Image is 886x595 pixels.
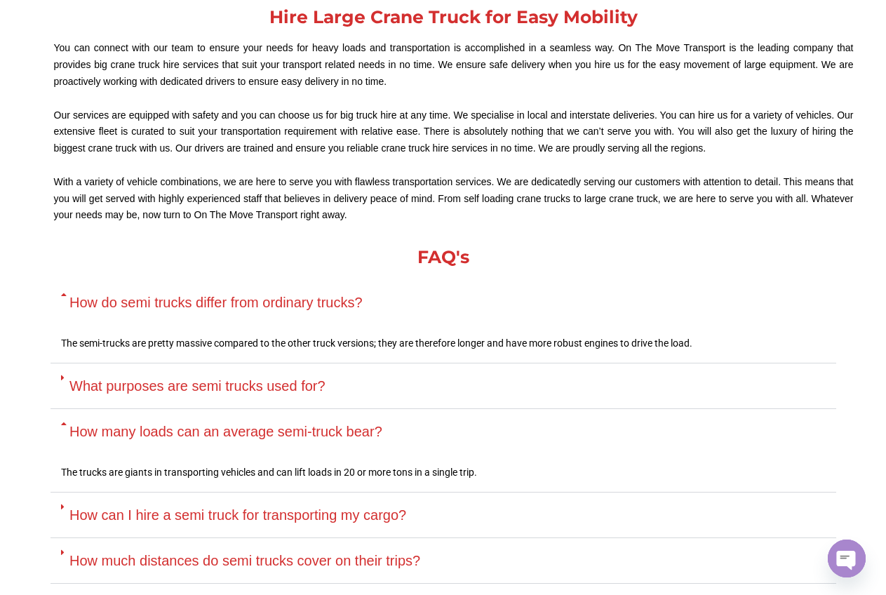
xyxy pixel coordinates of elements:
p: The semi-trucks are pretty massive compared to the other truck versions; they are therefore longe... [61,335,826,352]
a: What purposes are semi trucks used for? [69,378,325,394]
a: How can I hire a semi truck for transporting my cargo? [69,507,406,523]
div: How much distances do semi trucks cover on their trips? [51,538,836,584]
p: Our services are equipped with safety and you can choose us for big truck hire at any time. We sp... [54,107,854,157]
div: How many loads can an average semi-truck bear? [51,454,836,493]
a: How do semi trucks differ from ordinary trucks? [69,295,363,310]
h2: Hire Large Crane Truck for Easy Mobility [54,8,854,26]
div: How many loads can an average semi-truck bear? [51,409,836,454]
div: How do semi trucks differ from ordinary trucks? [51,280,836,325]
a: How many loads can an average semi-truck bear? [69,424,382,439]
div: How do semi trucks differ from ordinary trucks? [51,325,836,363]
div: How can I hire a semi truck for transporting my cargo? [51,493,836,538]
div: FAQ's [51,248,836,266]
p: With a variety of vehicle combinations, we are here to serve you with flawless transportation ser... [54,174,854,224]
a: How much distances do semi trucks cover on their trips? [69,553,420,568]
p: The trucks are giants in transporting vehicles and can lift loads in 20 or more tons in a single ... [61,464,826,481]
p: You can connect with our team to ensure your needs for heavy loads and transportation is accompli... [54,40,854,90]
div: What purposes are semi trucks used for? [51,363,836,409]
